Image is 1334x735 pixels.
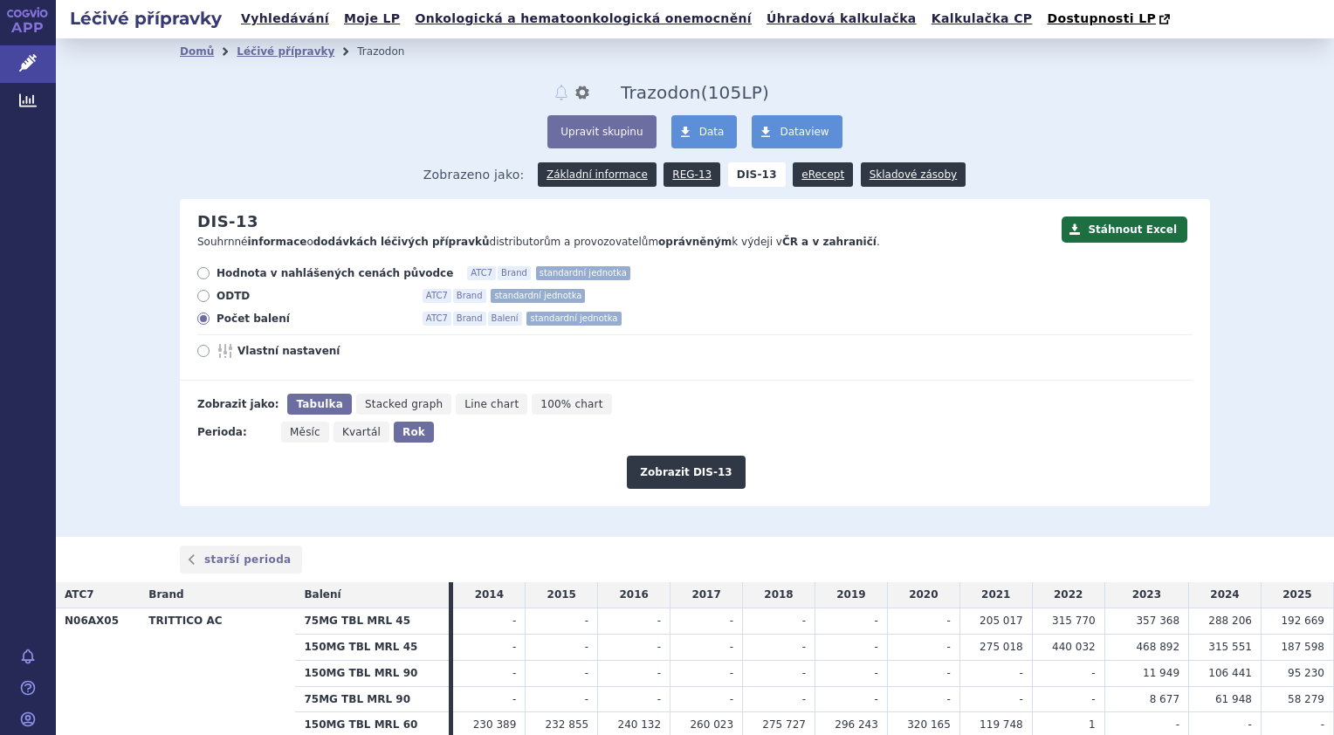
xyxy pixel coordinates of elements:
span: Trazodon [621,82,701,103]
td: 2020 [887,582,959,608]
span: Dostupnosti LP [1047,11,1156,25]
span: Brand [148,588,183,601]
a: Dostupnosti LP [1042,7,1179,31]
span: ODTD [217,289,409,303]
span: 468 892 [1136,641,1179,653]
a: Léčivé přípravky [237,45,334,58]
span: ATC7 [467,266,496,280]
span: 230 389 [473,718,517,731]
span: standardní jednotka [491,289,585,303]
span: 275 018 [980,641,1023,653]
span: - [946,667,950,679]
span: - [802,641,806,653]
span: - [802,667,806,679]
span: - [657,641,661,653]
span: Dataview [780,126,829,138]
span: - [585,693,588,705]
span: - [946,641,950,653]
span: - [1321,718,1324,731]
span: Data [699,126,725,138]
span: - [1019,667,1022,679]
span: - [1091,693,1095,705]
span: 357 368 [1136,615,1179,627]
span: - [657,615,661,627]
strong: dodávkách léčivých přípravků [313,236,490,248]
th: 150MG TBL MRL 90 [295,660,449,686]
span: - [512,667,516,679]
td: 2014 [453,582,525,608]
th: 150MG TBL MRL 45 [295,634,449,660]
span: 440 032 [1052,641,1096,653]
span: Brand [498,266,531,280]
td: 2023 [1104,582,1188,608]
span: 95 230 [1288,667,1324,679]
strong: informace [248,236,307,248]
span: - [802,615,806,627]
span: Kvartál [342,426,381,438]
a: REG-13 [664,162,720,187]
span: - [1248,718,1252,731]
span: 232 855 [546,718,589,731]
span: - [875,693,878,705]
span: standardní jednotka [536,266,630,280]
h2: DIS-13 [197,212,258,231]
td: 2019 [815,582,887,608]
span: standardní jednotka [526,312,621,326]
span: Balení [304,588,340,601]
a: Kalkulačka CP [926,7,1038,31]
span: - [657,667,661,679]
td: 2022 [1032,582,1104,608]
span: - [875,667,878,679]
td: 2021 [959,582,1032,608]
a: Domů [180,45,214,58]
a: eRecept [793,162,853,187]
span: Balení [488,312,522,326]
a: Skladové zásoby [861,162,966,187]
span: - [802,693,806,705]
span: Rok [402,426,425,438]
span: 288 206 [1208,615,1252,627]
span: Tabulka [296,398,342,410]
li: Trazodon [357,38,427,65]
span: Stacked graph [365,398,443,410]
span: 275 727 [762,718,806,731]
span: Vlastní nastavení [237,344,430,358]
span: 187 598 [1281,641,1324,653]
a: Dataview [752,115,842,148]
td: 2024 [1189,582,1262,608]
span: Počet balení [217,312,409,326]
span: - [730,641,733,653]
span: - [512,641,516,653]
span: 192 669 [1281,615,1324,627]
strong: DIS-13 [728,162,786,187]
span: Zobrazeno jako: [423,162,525,187]
span: Měsíc [290,426,320,438]
td: 2017 [670,582,743,608]
span: - [1176,718,1179,731]
span: - [730,615,733,627]
button: Zobrazit DIS-13 [627,456,745,489]
span: - [730,693,733,705]
span: - [875,641,878,653]
th: 75MG TBL MRL 90 [295,686,449,712]
span: ATC7 [423,289,451,303]
span: 119 748 [980,718,1023,731]
span: 205 017 [980,615,1023,627]
h2: Léčivé přípravky [56,6,236,31]
span: Brand [453,312,486,326]
span: - [730,667,733,679]
strong: oprávněným [658,236,732,248]
span: 240 132 [618,718,662,731]
button: notifikace [553,82,570,103]
th: 75MG TBL MRL 45 [295,608,449,635]
span: Line chart [464,398,519,410]
span: - [1091,667,1095,679]
span: 296 243 [835,718,878,731]
span: - [512,615,516,627]
span: 315 551 [1208,641,1252,653]
span: 8 677 [1150,693,1179,705]
span: - [1019,693,1022,705]
a: Moje LP [339,7,405,31]
span: 260 023 [690,718,733,731]
td: 2015 [526,582,598,608]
